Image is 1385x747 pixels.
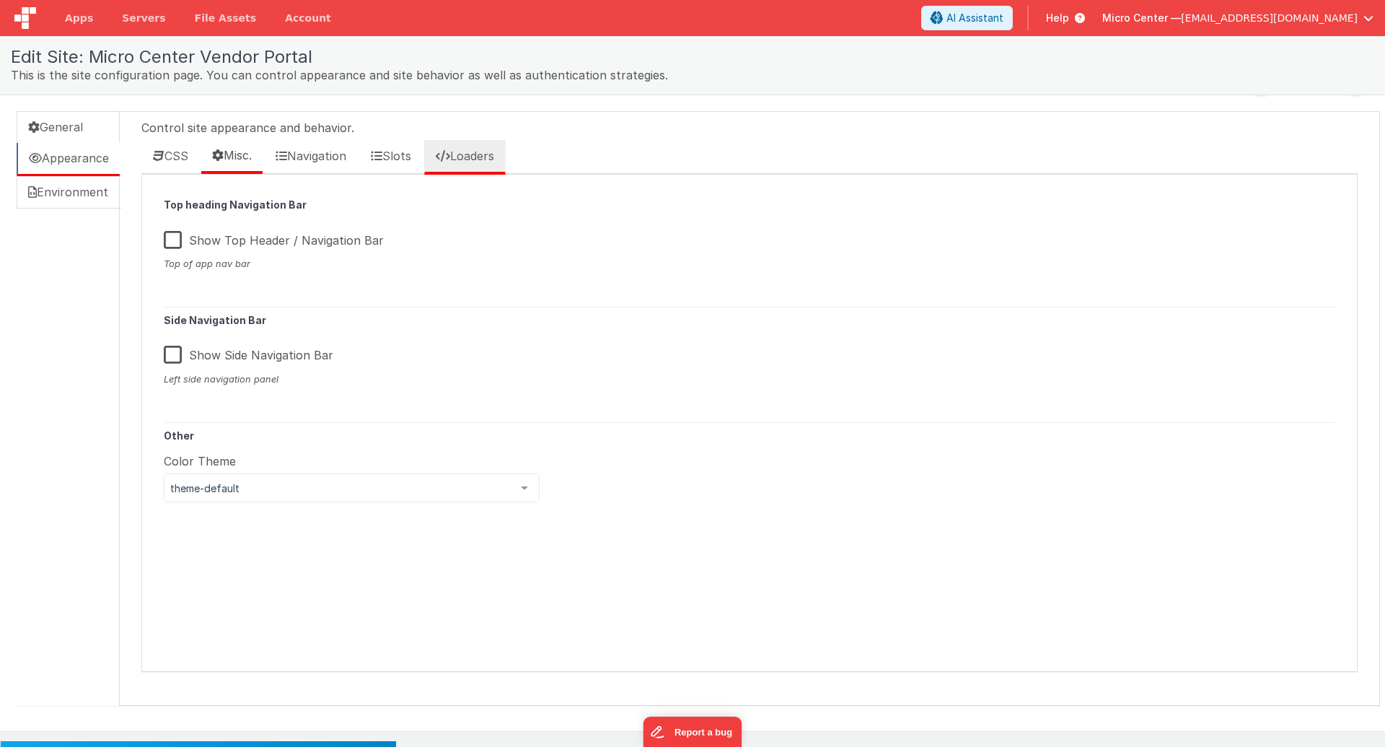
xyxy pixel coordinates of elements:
[65,11,93,25] span: Apps
[17,111,120,144] a: General
[11,48,1374,66] h1: Edit Site: Micro Center Vendor Portal
[164,257,739,271] div: Top of app nav bar
[359,140,423,172] a: Slots
[164,314,266,326] strong: Side Navigation Bar
[141,140,200,172] a: CSS
[11,66,1374,84] div: This is the site configuration page. You can control appearance and site behavior as well as auth...
[643,717,742,747] iframe: Marker.io feedback button
[164,337,333,368] label: Show Side Navigation Bar
[122,11,165,25] span: Servers
[141,119,354,136] span: Control site appearance and behavior.
[1102,11,1181,25] span: Micro Center —
[195,11,257,25] span: File Assets
[17,143,120,177] a: Appearance
[164,372,739,386] div: Left side navigation panel
[264,140,358,172] a: Navigation
[164,198,307,211] strong: Top heading Navigation Bar
[1046,11,1069,25] span: Help
[170,481,510,496] span: theme-default
[164,429,194,442] strong: Other
[424,140,506,175] a: Loaders
[164,453,236,470] span: Color Theme
[1181,11,1358,25] span: [EMAIL_ADDRESS][DOMAIN_NAME]
[164,222,384,253] label: Show Top Header / Navigation Bar
[17,176,120,209] a: Environment
[921,6,1013,30] button: AI Assistant
[201,140,263,174] a: Misc.
[946,11,1003,25] span: AI Assistant
[1102,11,1373,25] button: Micro Center — [EMAIL_ADDRESS][DOMAIN_NAME]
